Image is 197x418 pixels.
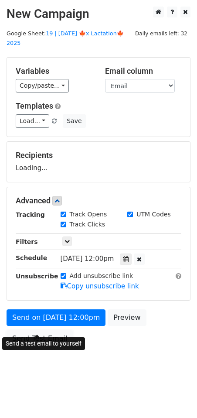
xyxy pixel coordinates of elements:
[7,330,73,347] a: Send Test Email
[7,30,124,47] a: 19 | [DATE] 🍁x Lactation🍁 2025
[61,255,114,263] span: [DATE] 12:00pm
[61,282,139,290] a: Copy unsubscribe link
[16,66,92,76] h5: Variables
[136,210,170,219] label: UTM Codes
[16,273,58,280] strong: Unsubscribe
[7,7,190,21] h2: New Campaign
[16,151,181,160] h5: Recipients
[7,309,105,326] a: Send on [DATE] 12:00pm
[70,220,105,229] label: Track Clicks
[153,376,197,418] iframe: Chat Widget
[16,151,181,173] div: Loading...
[16,254,47,261] strong: Schedule
[132,29,190,38] span: Daily emails left: 32
[16,101,53,110] a: Templates
[2,337,85,350] div: Send a test email to yourself
[16,238,38,245] strong: Filters
[63,114,85,128] button: Save
[70,271,133,281] label: Add unsubscribe link
[108,309,146,326] a: Preview
[105,66,181,76] h5: Email column
[132,30,190,37] a: Daily emails left: 32
[16,114,49,128] a: Load...
[16,196,181,206] h5: Advanced
[16,79,69,93] a: Copy/paste...
[70,210,107,219] label: Track Opens
[16,211,45,218] strong: Tracking
[7,30,124,47] small: Google Sheet:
